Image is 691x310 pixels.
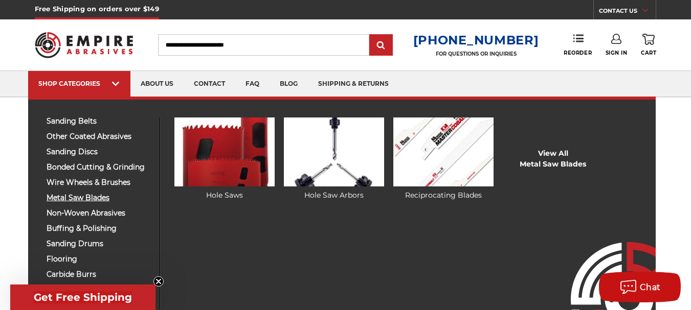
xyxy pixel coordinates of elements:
[47,148,152,156] span: sanding discs
[47,255,152,263] span: flooring
[10,284,155,310] div: Get Free ShippingClose teaser
[564,50,592,56] span: Reorder
[641,34,656,56] a: Cart
[47,209,152,217] span: non-woven abrasives
[599,5,656,19] a: CONTACT US
[47,133,152,140] span: other coated abrasives
[606,50,628,56] span: Sign In
[47,240,152,248] span: sanding drums
[153,276,164,287] button: Close teaser
[184,71,235,97] a: contact
[641,50,656,56] span: Cart
[235,71,270,97] a: faq
[371,35,391,56] input: Submit
[47,117,152,125] span: sanding belts
[284,117,384,186] img: Hole Saw Arbors
[130,71,184,97] a: about us
[174,117,275,186] img: Hole Saws
[599,272,681,302] button: Chat
[38,80,120,87] div: SHOP CATEGORIES
[413,33,539,47] a: [PHONE_NUMBER]
[47,225,152,232] span: buffing & polishing
[47,179,152,186] span: wire wheels & brushes
[564,34,592,56] a: Reorder
[393,117,494,201] a: Reciprocating Blades
[47,194,152,202] span: metal saw blades
[34,291,132,303] span: Get Free Shipping
[640,282,661,292] span: Chat
[284,117,384,201] a: Hole Saw Arbors
[393,117,494,186] img: Reciprocating Blades
[35,26,133,64] img: Empire Abrasives
[47,163,152,171] span: bonded cutting & grinding
[413,51,539,57] p: FOR QUESTIONS OR INQUIRIES
[47,271,152,278] span: carbide burrs
[174,117,275,201] a: Hole Saws
[520,148,586,170] a: View AllMetal Saw Blades
[308,71,399,97] a: shipping & returns
[270,71,308,97] a: blog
